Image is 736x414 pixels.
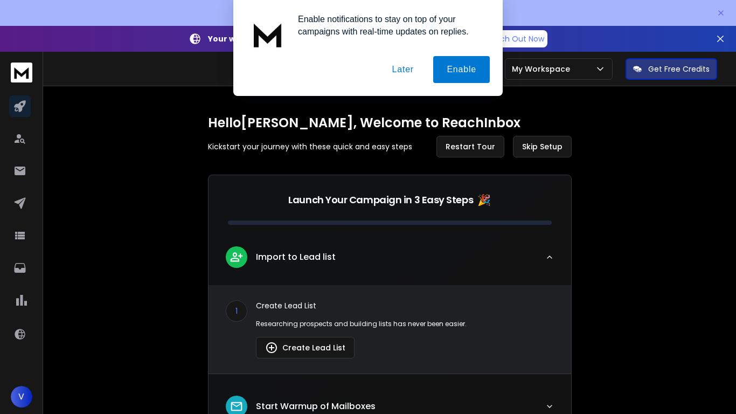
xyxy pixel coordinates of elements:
[513,136,572,157] button: Skip Setup
[208,114,572,132] h1: Hello [PERSON_NAME] , Welcome to ReachInbox
[288,192,473,208] p: Launch Your Campaign in 3 Easy Steps
[230,399,244,413] img: lead
[477,192,491,208] span: 🎉
[11,386,32,408] button: V
[209,285,571,374] div: leadImport to Lead list
[246,13,289,56] img: notification icon
[209,238,571,285] button: leadImport to Lead list
[436,136,504,157] button: Restart Tour
[230,250,244,264] img: lead
[522,141,563,152] span: Skip Setup
[265,341,278,354] img: lead
[256,320,554,328] p: Researching prospects and building lists has never been easier.
[256,251,336,264] p: Import to Lead list
[289,13,490,38] div: Enable notifications to stay on top of your campaigns with real-time updates on replies.
[226,300,247,322] div: 1
[433,56,490,83] button: Enable
[378,56,427,83] button: Later
[256,337,355,358] button: Create Lead List
[256,400,376,413] p: Start Warmup of Mailboxes
[208,141,412,152] p: Kickstart your journey with these quick and easy steps
[256,300,554,311] p: Create Lead List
